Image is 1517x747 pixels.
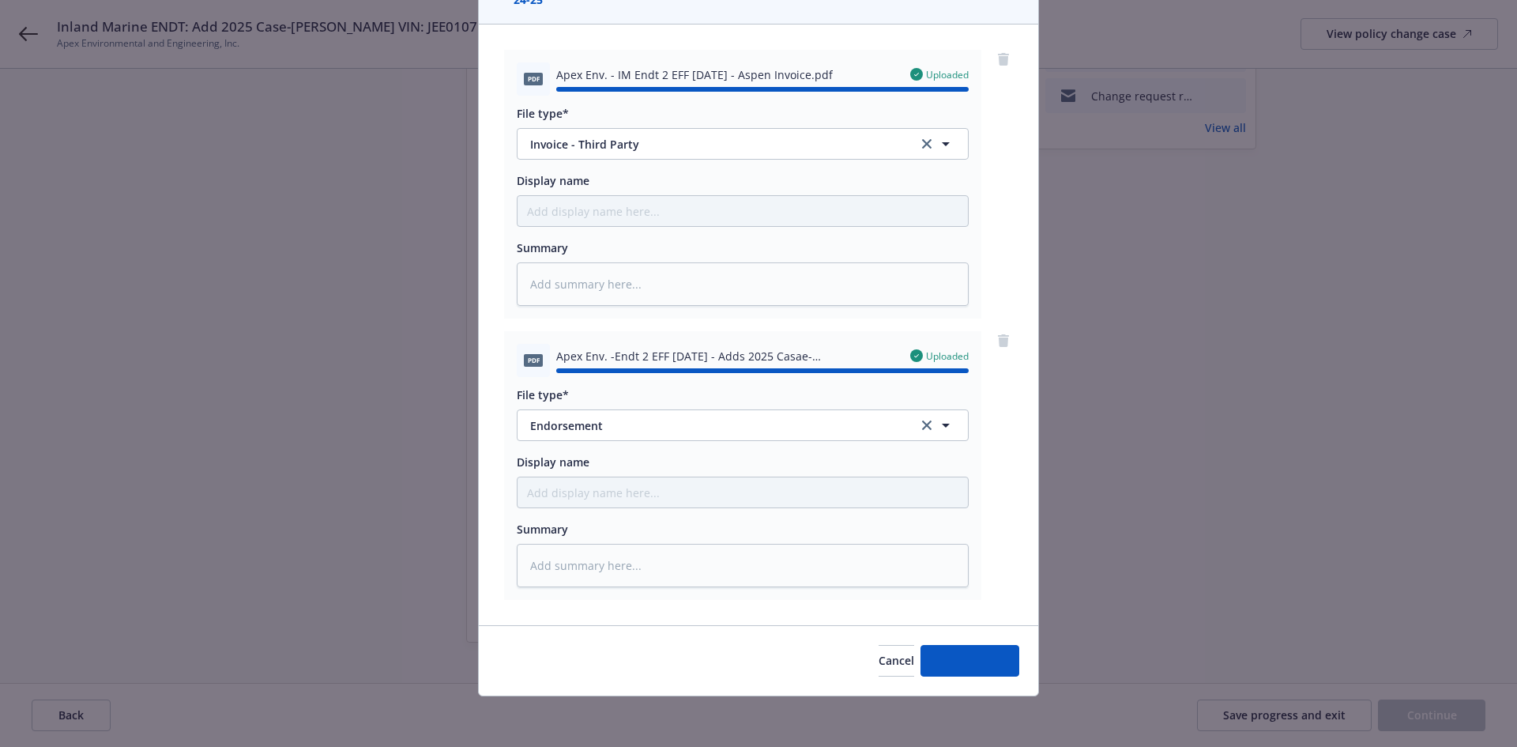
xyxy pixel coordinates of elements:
[879,645,914,677] button: Cancel
[556,348,898,364] span: Apex Env. -Endt 2 EFF [DATE] - Adds 2025 Casae-[PERSON_NAME] STX450 #7182.pdf
[926,68,969,81] span: Uploaded
[517,240,568,255] span: Summary
[517,455,589,470] span: Display name
[917,416,936,435] a: clear selection
[920,645,1019,677] button: Add files
[530,136,896,153] span: Invoice - Third Party
[518,196,968,226] input: Add display name here...
[517,522,568,537] span: Summary
[994,331,1013,350] a: remove
[947,653,993,668] span: Add files
[524,354,543,366] span: pdf
[556,66,833,83] span: Apex Env. - IM Endt 2 EFF [DATE] - Aspen Invoice.pdf
[530,417,896,434] span: Endorsement
[524,73,543,85] span: pdf
[517,387,569,402] span: File type*
[517,173,589,188] span: Display name
[517,128,969,160] button: Invoice - Third Partyclear selection
[517,106,569,121] span: File type*
[917,134,936,153] a: clear selection
[926,349,969,363] span: Uploaded
[994,50,1013,69] a: remove
[879,653,914,668] span: Cancel
[517,409,969,441] button: Endorsementclear selection
[518,477,968,507] input: Add display name here...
